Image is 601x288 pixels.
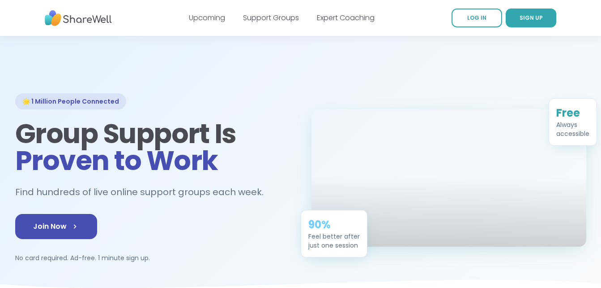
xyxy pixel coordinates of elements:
a: LOG IN [452,9,502,27]
div: 🌟 1 Million People Connected [15,93,126,109]
img: ShareWell Nav Logo [45,6,112,31]
div: 90% [308,218,360,232]
a: SIGN UP [506,9,556,27]
span: LOG IN [467,14,486,22]
a: Expert Coaching [317,13,375,23]
span: Proven to Work [15,142,218,179]
h1: Group Support Is [15,120,290,174]
span: Join Now [33,221,79,232]
p: No card required. Ad-free. 1 minute sign up. [15,253,290,262]
span: SIGN UP [520,14,543,22]
a: Upcoming [189,13,225,23]
div: Always accessible [556,120,589,138]
div: Feel better after just one session [308,232,360,250]
div: Free [556,106,589,120]
a: Join Now [15,214,97,239]
h2: Find hundreds of live online support groups each week. [15,185,273,200]
a: Support Groups [243,13,299,23]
